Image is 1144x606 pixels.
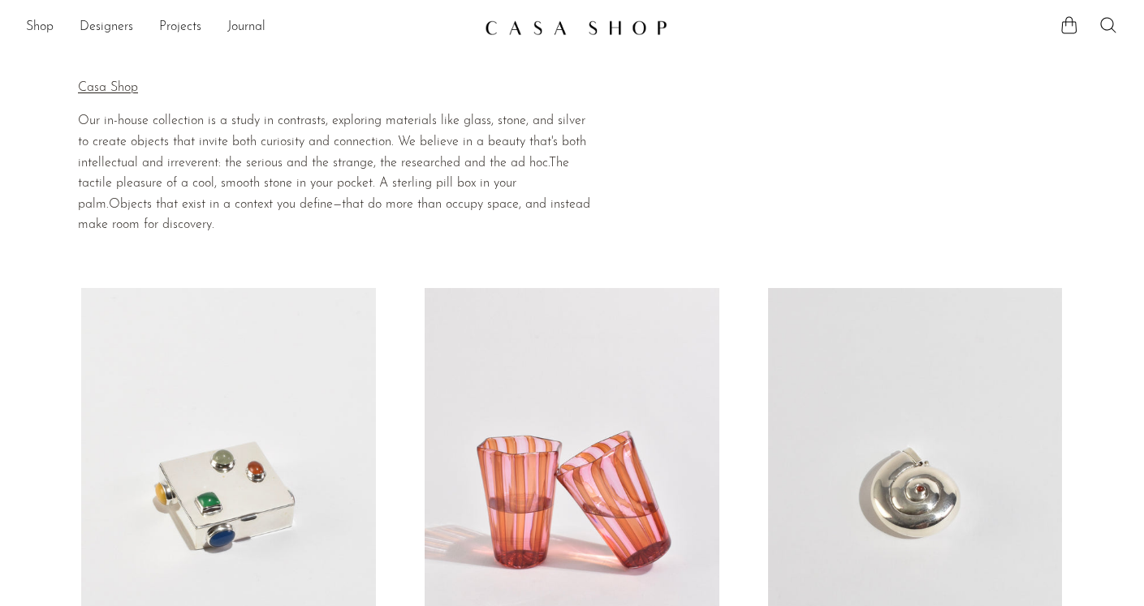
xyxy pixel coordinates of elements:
[313,198,320,211] span: fi
[78,114,586,169] span: Our in-house collection is a study in contrasts, exploring materials like glass, stone, and silve...
[227,17,265,38] a: Journal
[549,157,563,170] span: Th
[78,198,590,232] span: ne—that do more than occupy space, and instead make room for discovery.
[109,198,313,211] span: Objects that exist in a context you de
[78,111,593,236] div: Page 4
[26,17,54,38] a: Shop
[26,14,472,41] nav: Desktop navigation
[78,157,569,211] span: e tactile pleasure of a cool, smooth stone in your pocket. A sterling pill box in your palm.
[159,17,201,38] a: Projects
[26,14,472,41] ul: NEW HEADER MENU
[78,78,593,99] p: Casa Shop
[80,17,133,38] a: Designers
